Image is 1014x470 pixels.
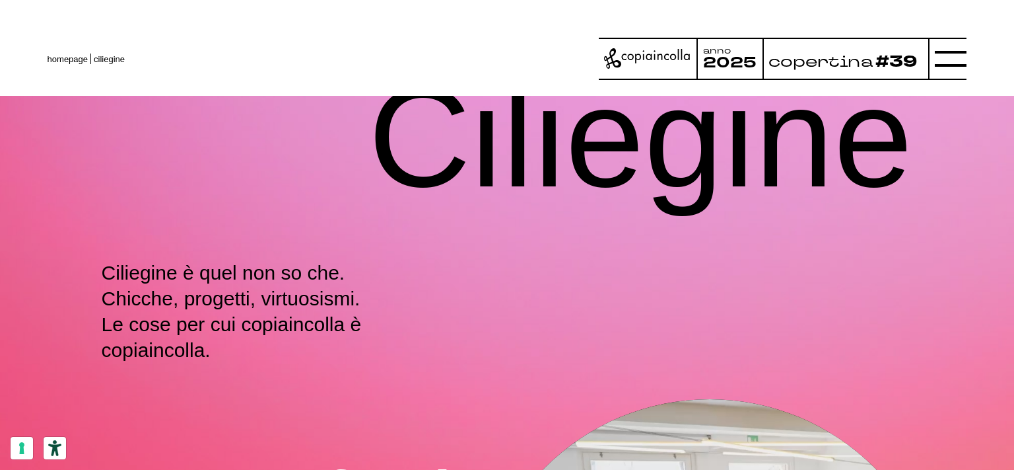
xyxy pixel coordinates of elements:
[703,45,731,56] tspan: anno
[703,53,757,73] tspan: 2025
[44,437,66,459] button: Strumenti di accessibilità
[768,50,877,71] tspan: copertina
[11,437,33,459] button: Le tue preferenze relative al consenso per le tecnologie di tracciamento
[879,50,923,73] tspan: #39
[368,38,913,237] h1: Ciliegine
[94,54,125,64] span: ciliegine
[48,54,88,64] a: homepage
